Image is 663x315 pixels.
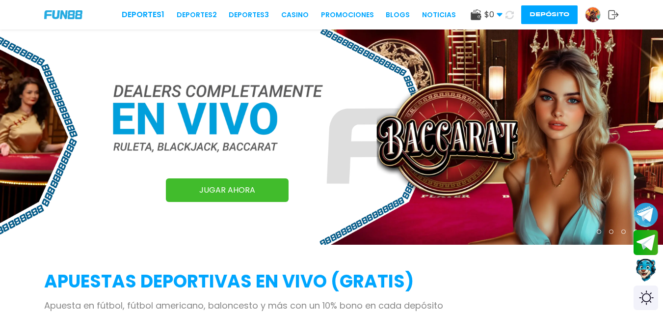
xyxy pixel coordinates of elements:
span: $ 0 [484,9,503,21]
a: CASINO [281,10,309,20]
a: Deportes3 [229,10,269,20]
button: Depósito [521,5,578,24]
a: NOTICIAS [422,10,456,20]
a: Avatar [585,7,608,23]
img: Avatar [585,7,600,22]
div: Switch theme [634,286,658,310]
button: Contact customer service [634,258,658,283]
button: Join telegram [634,230,658,256]
a: Deportes2 [177,10,217,20]
a: Deportes1 [122,9,164,21]
img: Company Logo [44,10,82,19]
a: Promociones [321,10,374,20]
p: Apuesta en fútbol, fútbol americano, baloncesto y más con un 10% bono en cada depósito [44,299,619,312]
a: JUGAR AHORA [166,178,289,202]
a: BLOGS [386,10,410,20]
button: Join telegram channel [634,202,658,228]
h2: APUESTAS DEPORTIVAS EN VIVO (gratis) [44,268,619,295]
